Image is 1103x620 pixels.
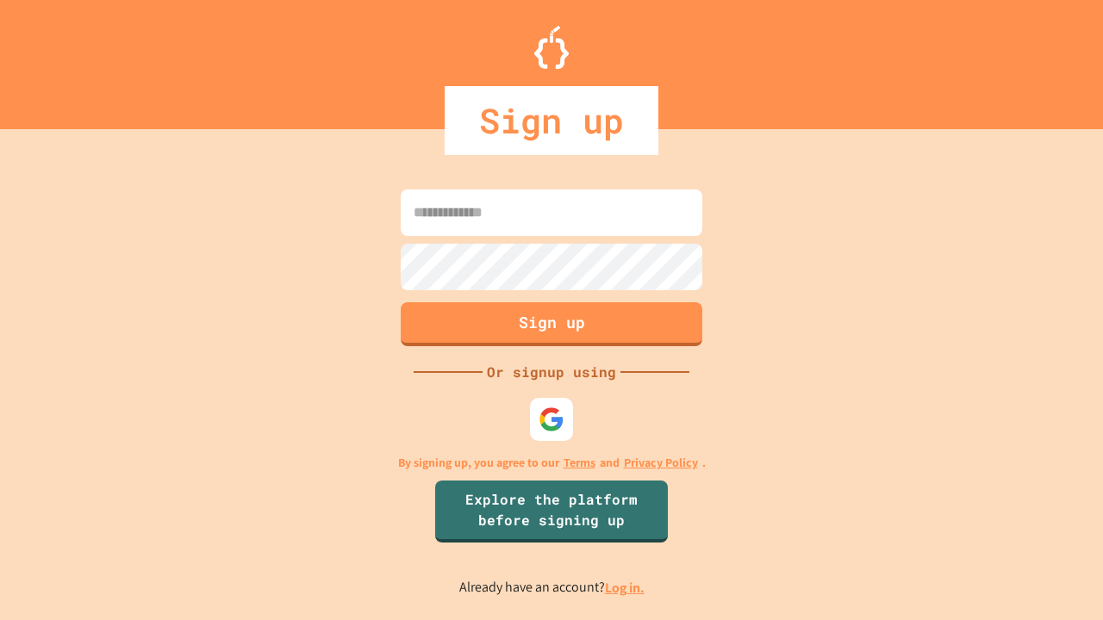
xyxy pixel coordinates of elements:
[534,26,569,69] img: Logo.svg
[445,86,658,155] div: Sign up
[401,302,702,346] button: Sign up
[539,406,564,432] img: google-icon.svg
[564,454,595,472] a: Terms
[483,362,620,382] div: Or signup using
[605,579,645,597] a: Log in.
[624,454,698,472] a: Privacy Policy
[435,480,668,542] a: Explore the platform before signing up
[398,454,706,472] p: By signing up, you agree to our and .
[459,577,645,598] p: Already have an account?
